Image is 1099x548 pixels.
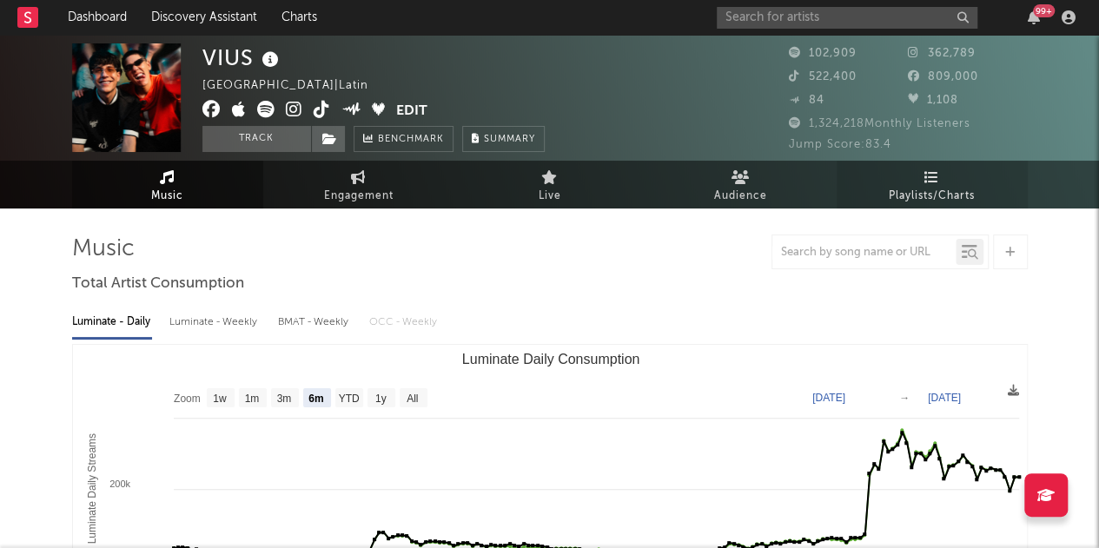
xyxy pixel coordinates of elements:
[908,71,978,83] span: 809,000
[85,433,97,544] text: Luminate Daily Streams
[484,135,535,144] span: Summary
[908,48,976,59] span: 362,789
[928,392,961,404] text: [DATE]
[202,43,283,72] div: VIUS
[789,48,857,59] span: 102,909
[354,126,454,152] a: Benchmark
[174,393,201,405] text: Zoom
[1033,4,1055,17] div: 99 +
[378,129,444,150] span: Benchmark
[772,246,956,260] input: Search by song name or URL
[789,139,891,150] span: Jump Score: 83.4
[717,7,977,29] input: Search for artists
[789,71,857,83] span: 522,400
[461,352,639,366] text: Luminate Daily Consumption
[462,126,545,152] button: Summary
[338,393,359,405] text: YTD
[539,186,561,207] span: Live
[645,161,837,208] a: Audience
[151,186,183,207] span: Music
[169,307,261,337] div: Luminate - Weekly
[324,186,394,207] span: Engagement
[789,95,824,106] span: 84
[812,392,845,404] text: [DATE]
[308,393,323,405] text: 6m
[454,161,645,208] a: Live
[109,479,130,489] text: 200k
[908,95,958,106] span: 1,108
[244,393,259,405] text: 1m
[1028,10,1040,24] button: 99+
[837,161,1028,208] a: Playlists/Charts
[407,393,418,405] text: All
[396,101,427,122] button: Edit
[202,126,311,152] button: Track
[889,186,975,207] span: Playlists/Charts
[374,393,386,405] text: 1y
[263,161,454,208] a: Engagement
[278,307,352,337] div: BMAT - Weekly
[72,307,152,337] div: Luminate - Daily
[899,392,910,404] text: →
[72,161,263,208] a: Music
[202,76,388,96] div: [GEOGRAPHIC_DATA] | Latin
[714,186,767,207] span: Audience
[213,393,227,405] text: 1w
[789,118,970,129] span: 1,324,218 Monthly Listeners
[72,274,244,294] span: Total Artist Consumption
[276,393,291,405] text: 3m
